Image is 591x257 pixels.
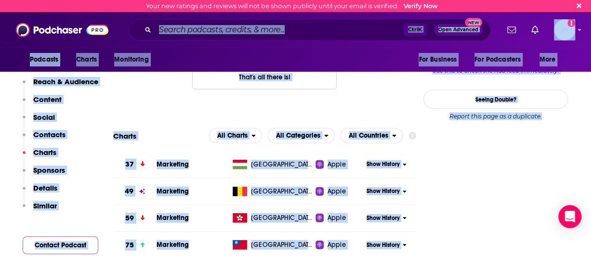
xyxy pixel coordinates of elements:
[125,186,133,197] h3: 49
[315,213,364,223] a: Apple
[23,130,66,148] button: Contacts
[364,160,409,168] button: Show History
[146,2,438,10] div: Your new ratings and reviews will not be shown publicly until your email is verified.
[554,19,575,40] button: Show profile menu
[113,131,136,141] h2: Charts
[364,214,409,222] button: Show History
[367,241,400,249] span: Show History
[33,183,57,193] p: Details
[364,241,409,249] button: Show History
[412,51,469,69] button: open menu
[251,160,314,169] span: Hungary
[23,201,57,219] button: Similar
[23,166,65,183] button: Sponsors
[434,24,483,36] button: Open AdvancedNew
[367,214,400,222] span: Show History
[341,128,403,143] button: open menu
[268,128,335,143] button: open menu
[157,160,189,168] a: Marketing
[423,113,568,120] div: Report this page as a duplicate.
[404,24,426,36] span: Ctrl K
[349,132,388,139] span: All Countries
[33,77,98,86] p: Reach & Audience
[503,22,520,38] a: Show notifications dropdown
[16,21,108,39] img: Podchaser - Follow, Share and Rate Podcasts
[341,128,403,143] h2: Countries
[155,22,404,38] input: Search podcasts, credits, & more...
[229,213,315,223] a: [GEOGRAPHIC_DATA]
[33,113,55,122] p: Social
[23,183,57,201] button: Details
[192,64,337,90] button: Nothing here.
[554,19,575,40] img: User Profile
[76,53,97,66] span: Charts
[125,240,134,251] h3: 75
[328,213,346,223] span: Apple
[423,90,568,109] a: Seeing Double?
[33,166,65,175] p: Sponsors
[157,187,189,195] a: Marketing
[367,160,400,168] span: Show History
[217,132,248,139] span: All Charts
[107,51,161,69] button: open menu
[315,240,364,250] a: Apple
[209,128,262,143] button: open menu
[113,205,157,231] a: 59
[23,95,62,113] button: Content
[367,187,400,195] span: Show History
[364,187,409,195] button: Show History
[23,236,98,254] button: Contact Podcast
[268,128,335,143] h2: Categories
[157,241,189,249] a: Marketing
[251,240,314,250] span: Taiwan, Province of China
[125,213,134,224] h3: 59
[129,19,491,41] div: Search podcasts, credits, & more...
[30,53,58,66] span: Podcasts
[328,187,346,196] span: Apple
[558,205,581,228] div: Open Intercom Messenger
[315,187,364,196] a: Apple
[328,160,346,169] span: Apple
[125,159,134,170] h3: 37
[276,132,320,139] span: All Categories
[465,18,482,27] span: New
[229,240,315,250] a: [GEOGRAPHIC_DATA], [GEOGRAPHIC_DATA]
[468,51,535,69] button: open menu
[33,148,56,157] p: Charts
[33,201,57,210] p: Similar
[113,178,157,205] a: 49
[533,51,568,69] button: open menu
[567,19,575,27] svg: Email not verified
[114,53,148,66] span: Monitoring
[33,95,62,104] p: Content
[328,240,346,250] span: Apple
[539,53,556,66] span: More
[438,27,478,32] span: Open Advanced
[251,213,314,223] span: Hong Kong
[554,19,575,40] span: Logged in as jbarbour
[23,148,56,166] button: Charts
[251,187,314,196] span: Belgium
[315,160,364,169] a: Apple
[23,77,98,95] button: Reach & Audience
[404,2,438,10] a: Verify Now
[209,128,262,143] h2: Platforms
[419,53,457,66] span: For Business
[474,53,521,66] span: For Podcasters
[70,51,103,69] a: Charts
[157,214,189,222] a: Marketing
[113,151,157,178] a: 37
[229,160,315,169] a: [GEOGRAPHIC_DATA]
[229,187,315,196] a: [GEOGRAPHIC_DATA]
[33,130,66,139] p: Contacts
[23,113,55,130] button: Social
[527,22,542,38] a: Show notifications dropdown
[23,51,71,69] button: open menu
